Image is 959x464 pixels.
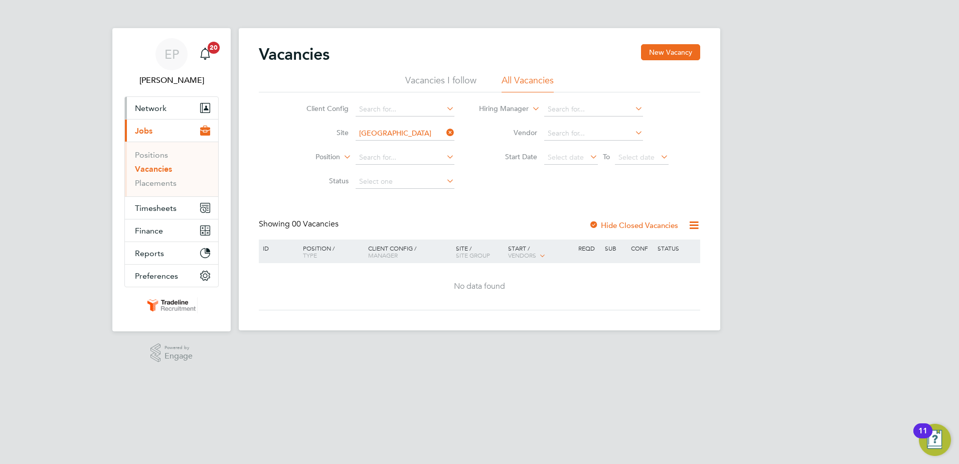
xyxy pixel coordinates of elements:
[112,28,231,331] nav: Main navigation
[303,251,317,259] span: Type
[589,220,678,230] label: Hide Closed Vacancies
[124,297,219,313] a: Go to home page
[356,151,454,165] input: Search for...
[125,219,218,242] button: Finance
[479,128,537,137] label: Vendor
[506,240,576,265] div: Start /
[135,150,168,160] a: Positions
[125,265,218,287] button: Preferences
[479,152,537,161] label: Start Date
[195,38,215,70] a: 20
[135,178,177,188] a: Placements
[259,44,330,64] h2: Vacancies
[291,176,349,185] label: Status
[655,240,699,257] div: Status
[125,142,218,196] div: Jobs
[618,153,655,162] span: Select date
[165,352,193,361] span: Engage
[576,240,602,257] div: Reqd
[135,164,172,174] a: Vacancies
[165,343,193,352] span: Powered by
[548,153,584,162] span: Select date
[135,103,167,113] span: Network
[124,38,219,86] a: EP[PERSON_NAME]
[125,97,218,119] button: Network
[502,74,554,92] li: All Vacancies
[125,197,218,219] button: Timesheets
[628,240,655,257] div: Conf
[135,126,152,136] span: Jobs
[259,219,341,229] div: Showing
[135,203,177,213] span: Timesheets
[366,240,453,264] div: Client Config /
[145,297,198,313] img: tradelinerecruitment-logo-retina.png
[135,271,178,281] span: Preferences
[260,281,699,292] div: No data found
[919,424,951,456] button: Open Resource Center, 11 new notifications
[208,42,220,54] span: 20
[135,226,163,236] span: Finance
[471,104,529,114] label: Hiring Manager
[641,44,700,60] button: New Vacancy
[135,249,164,258] span: Reports
[356,175,454,189] input: Select one
[453,240,506,264] div: Site /
[291,104,349,113] label: Client Config
[405,74,476,92] li: Vacancies I follow
[368,251,398,259] span: Manager
[295,240,366,264] div: Position /
[291,128,349,137] label: Site
[356,127,454,141] input: Search for...
[165,48,179,61] span: EP
[456,251,490,259] span: Site Group
[150,343,193,363] a: Powered byEngage
[508,251,536,259] span: Vendors
[600,150,613,163] span: To
[282,152,340,162] label: Position
[918,431,927,444] div: 11
[260,240,295,257] div: ID
[544,127,643,141] input: Search for...
[602,240,628,257] div: Sub
[125,120,218,142] button: Jobs
[544,102,643,117] input: Search for...
[292,219,339,229] span: 00 Vacancies
[125,242,218,264] button: Reports
[124,74,219,86] span: Ellie Page
[356,102,454,117] input: Search for...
